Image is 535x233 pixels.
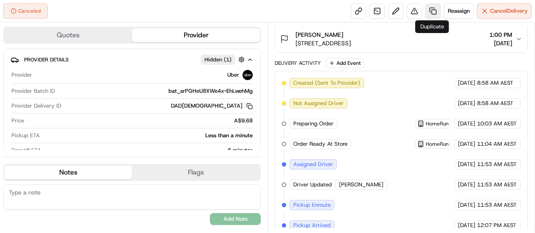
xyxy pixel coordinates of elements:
span: Pickup Arrived [293,222,331,229]
span: Uber [227,71,239,79]
span: 1:00 PM [489,31,512,39]
button: Notes [4,166,132,179]
span: 11:53 AM AEST [477,181,517,189]
span: [PERSON_NAME] [295,31,343,39]
div: Less than a minute [43,132,253,139]
span: Hidden ( 1 ) [204,56,232,64]
span: 8:58 AM AEST [477,79,513,87]
span: Created (Sent To Provider) [293,79,360,87]
span: Pickup Enroute [293,201,331,209]
span: Pickup ETA [11,132,40,139]
button: Provider [132,28,260,42]
button: Flags [132,166,260,179]
span: [DATE] [458,181,475,189]
span: 11:53 AM AEST [477,201,517,209]
span: [DATE] [458,79,475,87]
span: Driver Updated [293,181,332,189]
button: Add Event [326,58,364,68]
span: [STREET_ADDRESS] [295,39,351,47]
button: Hidden (1) [201,54,247,65]
span: bat_srPGHeU8XWe4x-EhLwehMg [168,87,253,95]
span: [DATE] [458,161,475,168]
span: [DATE] [458,201,475,209]
img: uber-new-logo.jpeg [243,70,253,80]
span: Price [11,117,24,125]
span: HomeRun [426,141,449,147]
span: Order Ready At Store [293,140,347,148]
span: [DATE] [458,140,475,148]
span: Provider Delivery ID [11,102,61,110]
span: Not Assigned Driver [293,100,344,107]
span: [DATE] [489,39,512,47]
div: Duplicate [415,20,449,33]
span: [PERSON_NAME] [339,181,383,189]
button: CancelDelivery [477,3,532,19]
span: Dropoff ETA [11,147,41,154]
button: DAD[DEMOGRAPHIC_DATA] [171,102,253,110]
button: Quotes [4,28,132,42]
span: Provider Batch ID [11,87,55,95]
button: Provider DetailsHidden (1) [11,53,254,67]
span: HomeRun [426,120,449,127]
span: Assigned Driver [293,161,333,168]
span: 8:58 AM AEST [477,100,513,107]
span: 12:07 PM AEST [477,222,516,229]
div: Delivery Activity [275,60,321,67]
span: Cancel Delivery [490,7,528,15]
span: Provider Details [24,56,69,63]
span: A$9.68 [234,117,253,125]
span: [DATE] [458,120,475,128]
span: Provider [11,71,32,79]
div: 6 minutes [44,147,253,154]
span: [DATE] [458,100,475,107]
span: 11:04 AM AEST [477,140,517,148]
button: [PERSON_NAME][STREET_ADDRESS]1:00 PM[DATE] [275,25,527,53]
span: Preparing Order [293,120,334,128]
span: 10:03 AM AEST [477,120,517,128]
span: 11:53 AM AEST [477,161,517,168]
button: Canceled [3,3,48,19]
span: Reassign [448,7,470,15]
span: [DATE] [458,222,475,229]
button: Reassign [444,3,474,19]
